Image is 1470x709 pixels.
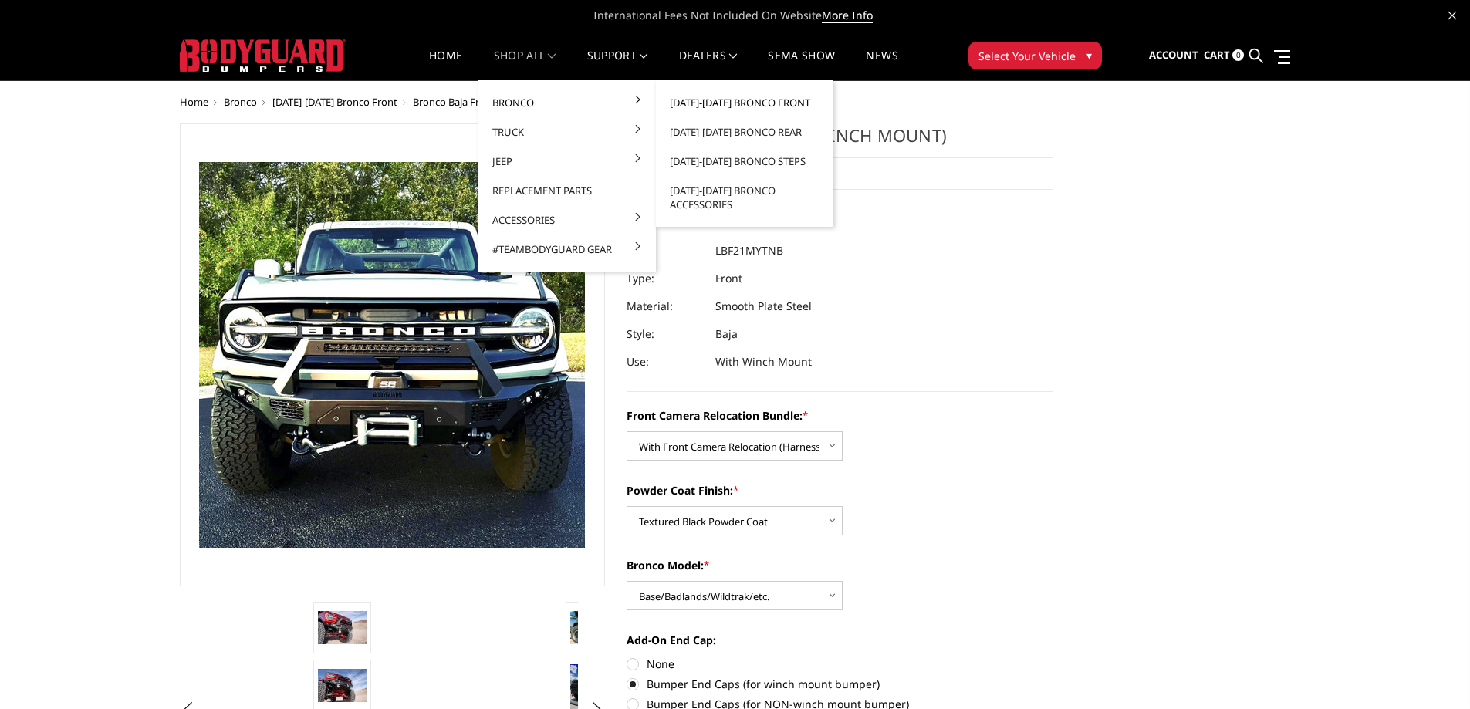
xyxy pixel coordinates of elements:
[768,50,835,80] a: SEMA Show
[485,176,650,205] a: Replacement Parts
[715,348,812,376] dd: With Winch Mount
[272,95,397,109] a: [DATE]-[DATE] Bronco Front
[1149,35,1198,76] a: Account
[662,88,827,117] a: [DATE]-[DATE] Bronco Front
[627,292,704,320] dt: Material:
[627,407,1053,424] label: Front Camera Relocation Bundle:
[1204,35,1244,76] a: Cart 0
[627,482,1053,498] label: Powder Coat Finish:
[485,88,650,117] a: Bronco
[1204,48,1230,62] span: Cart
[627,320,704,348] dt: Style:
[662,117,827,147] a: [DATE]-[DATE] Bronco Rear
[627,123,1053,158] h1: Bronco Baja Front (winch mount)
[429,50,462,80] a: Home
[494,50,556,80] a: shop all
[318,611,367,643] img: Bronco Baja Front (winch mount)
[715,237,783,265] dd: LBF21MYTNB
[627,557,1053,573] label: Bronco Model:
[413,95,565,109] span: Bronco Baja Front (winch mount)
[627,632,1053,648] label: Add-On End Cap:
[978,48,1076,64] span: Select Your Vehicle
[1086,47,1092,63] span: ▾
[318,669,367,701] img: Bronco Baja Front (winch mount)
[485,117,650,147] a: Truck
[485,235,650,264] a: #TeamBodyguard Gear
[662,147,827,176] a: [DATE]-[DATE] Bronco Steps
[1393,635,1470,709] iframe: Chat Widget
[679,50,738,80] a: Dealers
[715,320,738,348] dd: Baja
[180,123,606,586] a: Bodyguard Ford Bronco
[570,611,619,643] img: Bronco Baja Front (winch mount)
[627,676,1053,692] label: Bumper End Caps (for winch mount bumper)
[1232,49,1244,61] span: 0
[627,348,704,376] dt: Use:
[180,39,346,72] img: BODYGUARD BUMPERS
[1149,48,1198,62] span: Account
[627,237,704,265] dt: SKU:
[662,176,827,219] a: [DATE]-[DATE] Bronco Accessories
[866,50,897,80] a: News
[587,50,648,80] a: Support
[822,8,873,23] a: More Info
[627,265,704,292] dt: Type:
[485,205,650,235] a: Accessories
[715,265,742,292] dd: Front
[180,95,208,109] a: Home
[485,147,650,176] a: Jeep
[224,95,257,109] a: Bronco
[627,656,1053,672] label: None
[968,42,1102,69] button: Select Your Vehicle
[715,292,812,320] dd: Smooth Plate Steel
